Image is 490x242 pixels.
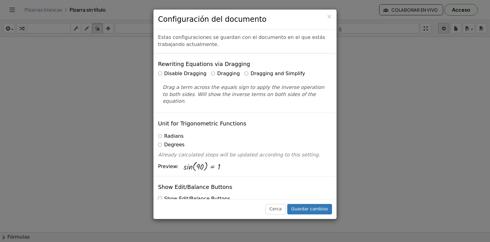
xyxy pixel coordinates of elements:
[244,71,248,75] input: Dragging and Simplify
[158,141,185,148] label: Degrees
[326,13,332,20] button: Cerca
[158,134,162,138] input: Radians
[158,71,162,75] input: Disable Dragging
[158,152,332,159] p: Already calculated steps will be updated according to this setting.
[326,13,332,20] font: ×
[269,206,282,211] font: Cerca
[158,70,206,77] label: Disable Dragging
[158,197,162,201] input: Show Edit/Balance Buttons
[158,184,232,190] h4: Show Edit/Balance Buttons
[158,61,250,67] h4: Rewriting Equations via Dragging
[158,143,162,147] input: Degrees
[158,163,179,170] span: Preview:
[158,15,266,24] font: Configuración del documento
[163,84,327,105] p: Drag a term across the equals sign to apply the inverse operation to both sides. Will show the in...
[158,34,325,47] font: Estas configuraciones se guardan con el documento en el que estás trabajando actualmente.
[158,195,230,202] label: Show Edit/Balance Buttons
[211,71,215,75] input: Dragging
[287,204,332,214] button: Guardar cambios
[266,204,286,214] button: Cerca
[158,133,183,140] label: Radians
[291,206,328,211] font: Guardar cambios
[158,121,246,127] h4: Unit for Trigonometric Functions
[244,70,305,77] label: Dragging and Simplify
[211,70,240,77] label: Dragging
